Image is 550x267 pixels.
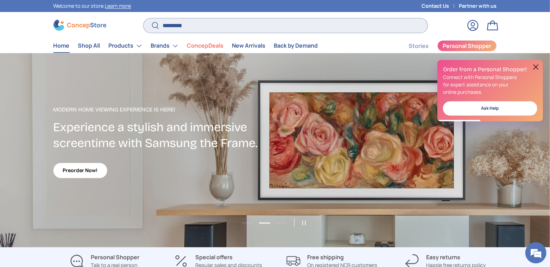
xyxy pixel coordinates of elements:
a: New Arrivals [232,39,266,53]
h2: Order from a Personal Shopper! [443,66,537,73]
span: Personal Shopper [443,43,491,49]
a: ConcepDeals [187,39,224,53]
strong: Easy returns [426,253,460,261]
strong: Special offers [195,253,233,261]
strong: Free shipping [308,253,344,261]
a: Back by Demand [274,39,318,53]
a: Preorder Now! [53,163,107,178]
a: Ask Help [443,101,537,116]
summary: Products [105,39,147,53]
a: Contact Us [422,2,459,10]
img: ConcepStore [53,20,106,31]
p: Welcome to our store. [53,2,131,10]
summary: Brands [147,39,183,53]
a: Learn more [105,2,131,9]
nav: Secondary [392,39,497,53]
a: Personal Shopper [437,40,497,51]
p: Modern Home Viewing Experience is Here! [53,105,275,114]
span: We're online! [41,89,97,160]
h2: Experience a stylish and immersive screentime with Samsung the Frame. [53,120,275,151]
a: Partner with us [459,2,497,10]
strong: Personal Shopper [91,253,139,261]
div: Chat with us now [37,40,118,49]
a: Home [53,39,70,53]
p: Connect with Personal Shoppers for expert assistance on your online purchases. [443,73,537,96]
div: Minimize live chat window [115,4,132,20]
textarea: Type your message and hit 'Enter' [4,193,134,217]
a: Shop All [78,39,100,53]
a: Stories [409,39,429,53]
nav: Primary [53,39,318,53]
